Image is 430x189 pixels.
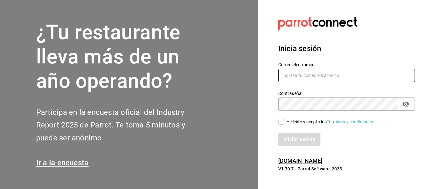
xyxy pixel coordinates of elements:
[286,119,375,125] div: He leído y acepto los
[36,158,89,167] a: Ir a la encuesta
[278,62,415,67] label: Correo electrónico
[36,106,206,145] h2: Participa en la encuesta oficial del Industry Report 2025 de Parrot. Te toma 5 minutos y puede se...
[278,91,415,96] label: Contraseña
[36,21,206,93] h1: ¿Tu restaurante lleva más de un año operando?
[278,157,323,164] a: [DOMAIN_NAME]
[400,99,411,109] button: passwordField
[327,119,374,124] a: Términos y condiciones.
[278,166,415,172] p: V1.70.7 - Parrot Software, 2025.
[278,69,415,82] input: Ingresa tu correo electrónico
[278,43,415,54] h3: Inicia sesión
